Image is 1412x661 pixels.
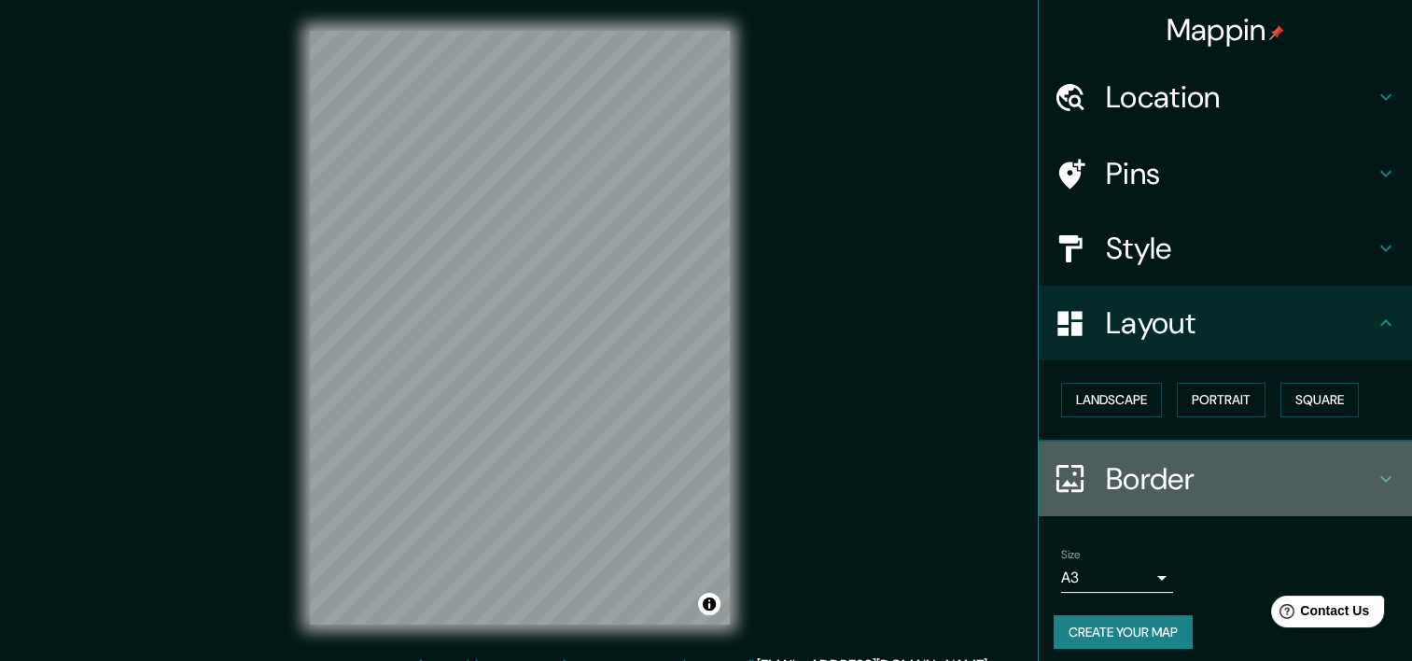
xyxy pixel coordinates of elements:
[1039,286,1412,360] div: Layout
[310,31,730,625] canvas: Map
[1177,383,1265,417] button: Portrait
[1246,588,1391,640] iframe: Help widget launcher
[698,593,720,615] button: Toggle attribution
[1039,442,1412,516] div: Border
[1061,546,1081,562] label: Size
[1106,155,1375,192] h4: Pins
[1061,383,1162,417] button: Landscape
[1269,25,1284,40] img: pin-icon.png
[1280,383,1359,417] button: Square
[1039,211,1412,286] div: Style
[1054,615,1193,650] button: Create your map
[1106,230,1375,267] h4: Style
[1106,78,1375,116] h4: Location
[1039,60,1412,134] div: Location
[1039,136,1412,211] div: Pins
[1167,11,1285,49] h4: Mappin
[1106,460,1375,498] h4: Border
[1061,563,1173,593] div: A3
[1106,304,1375,342] h4: Layout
